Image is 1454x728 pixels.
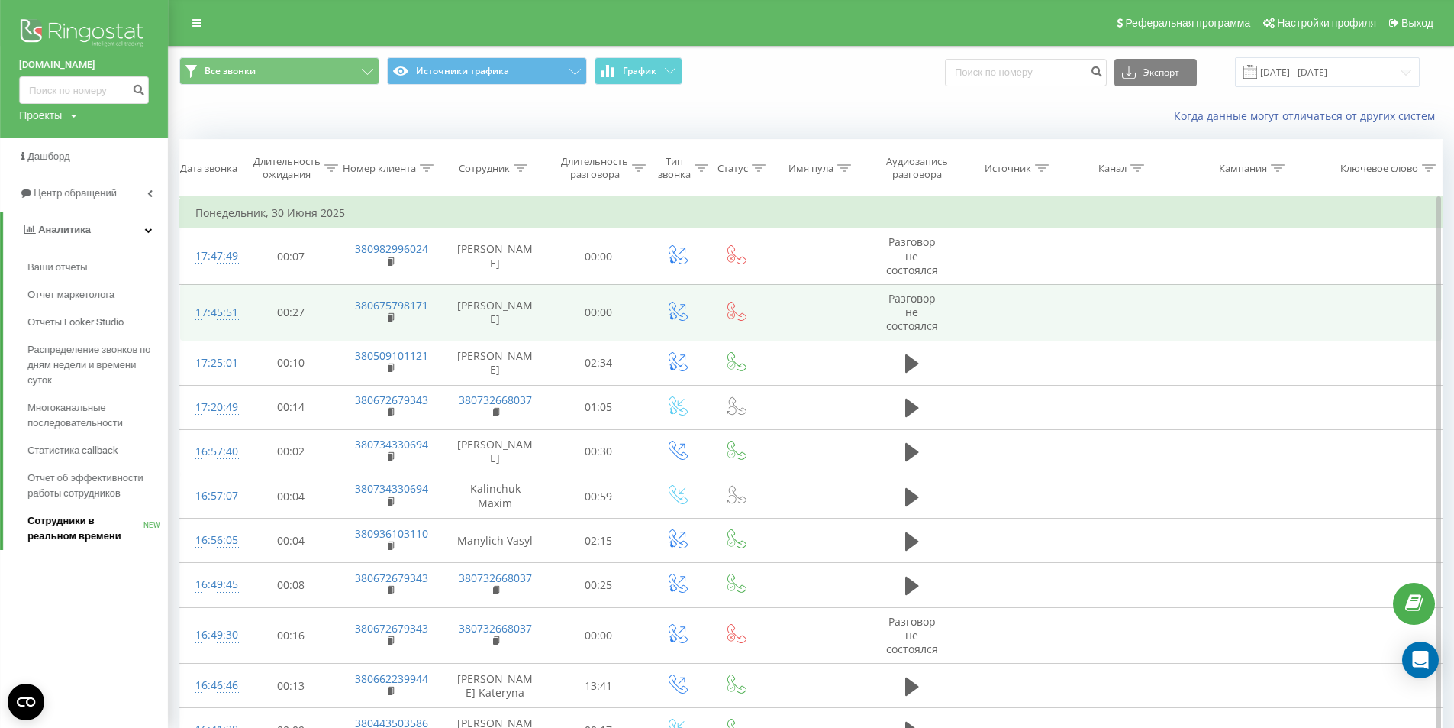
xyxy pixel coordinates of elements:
[440,474,550,519] td: Kalinchuk Maxim
[886,291,938,333] span: Разговор не состоялся
[242,607,340,664] td: 00:16
[945,59,1107,86] input: Поиск по номеру
[355,241,428,256] a: 380982996024
[788,162,833,175] div: Имя пула
[27,315,124,330] span: Отчеты Looker Studio
[27,394,168,437] a: Многоканальные последовательности
[550,563,647,607] td: 00:25
[1277,17,1376,29] span: Настройки профиля
[27,254,168,281] a: Ваши отчеты
[27,437,168,464] a: Статистика callback
[1401,17,1433,29] span: Выход
[387,57,587,85] button: Источники трафика
[195,671,227,700] div: 16:46:46
[550,284,647,341] td: 00:00
[195,481,227,511] div: 16:57:07
[595,57,682,85] button: График
[879,155,956,181] div: Аудиозапись разговора
[1098,162,1127,175] div: Канал
[195,526,227,555] div: 16:56:05
[27,260,87,275] span: Ваши отчеты
[550,429,647,474] td: 00:30
[355,621,428,636] a: 380672679343
[242,284,340,341] td: 00:27
[355,437,428,451] a: 380734330694
[658,155,691,181] div: Тип звонка
[27,507,168,550] a: Сотрудники в реальном времениNEW
[459,162,510,175] div: Сотрудник
[242,429,340,474] td: 00:02
[459,621,532,636] a: 380732668037
[1125,17,1250,29] span: Реферальная программа
[355,393,428,407] a: 380672679343
[27,150,70,162] span: Дашборд
[459,571,532,585] a: 380732668037
[195,437,227,467] div: 16:57:40
[242,474,340,519] td: 00:04
[355,298,428,312] a: 380675798171
[561,155,628,181] div: Длительность разговора
[1340,162,1418,175] div: Ключевое слово
[623,66,656,76] span: График
[27,513,143,544] span: Сотрудники в реальном времени
[550,519,647,563] td: 02:15
[343,162,416,175] div: Номер клиента
[985,162,1031,175] div: Источник
[1219,162,1267,175] div: Кампания
[180,162,237,175] div: Дата звонка
[355,526,428,541] a: 380936103110
[886,614,938,656] span: Разговор не состоялся
[27,336,168,394] a: Распределение звонков по дням недели и времени суток
[550,228,647,285] td: 00:00
[242,664,340,708] td: 00:13
[27,464,168,507] a: Отчет об эффективности работы сотрудников
[19,57,149,73] a: [DOMAIN_NAME]
[355,348,428,363] a: 380509101121
[19,15,149,53] img: Ringostat logo
[440,429,550,474] td: [PERSON_NAME]
[355,481,428,496] a: 380734330694
[440,341,550,385] td: [PERSON_NAME]
[550,664,647,708] td: 13:41
[27,471,160,501] span: Отчет об эффективности работы сотрудников
[34,187,117,199] span: Центр обращений
[195,241,227,271] div: 17:47:49
[27,287,114,303] span: Отчет маркетолога
[8,684,44,720] button: Open CMP widget
[242,385,340,429] td: 00:14
[195,620,227,650] div: 16:49:30
[242,519,340,563] td: 00:04
[27,281,168,309] a: Отчет маркетолога
[550,385,647,429] td: 01:05
[27,400,160,431] span: Многоканальные последовательности
[440,284,550,341] td: [PERSON_NAME]
[886,235,938,277] span: Разговор не состоялся
[195,298,227,328] div: 17:45:51
[1114,59,1197,86] button: Экспорт
[38,224,91,235] span: Аналитика
[550,341,647,385] td: 02:34
[19,76,149,104] input: Поиск по номеру
[355,671,428,686] a: 380662239944
[550,607,647,664] td: 00:00
[27,342,160,388] span: Распределение звонков по дням недели и времени суток
[27,309,168,336] a: Отчеты Looker Studio
[440,519,550,563] td: Manylich Vasyl
[195,570,227,600] div: 16:49:45
[195,348,227,378] div: 17:25:01
[440,664,550,708] td: [PERSON_NAME] Kateryna
[355,571,428,585] a: 380672679343
[3,212,168,248] a: Аналитика
[1174,108,1443,123] a: Когда данные могут отличаться от других систем
[253,155,321,181] div: Длительность ожидания
[180,198,1443,228] td: Понедельник, 30 Июня 2025
[19,108,62,123] div: Проекты
[179,57,379,85] button: Все звонки
[459,393,532,407] a: 380732668037
[242,341,340,385] td: 00:10
[1402,642,1439,678] div: Open Intercom Messenger
[195,393,227,422] div: 17:20:49
[242,228,340,285] td: 00:07
[550,474,647,519] td: 00:59
[205,65,256,77] span: Все звонки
